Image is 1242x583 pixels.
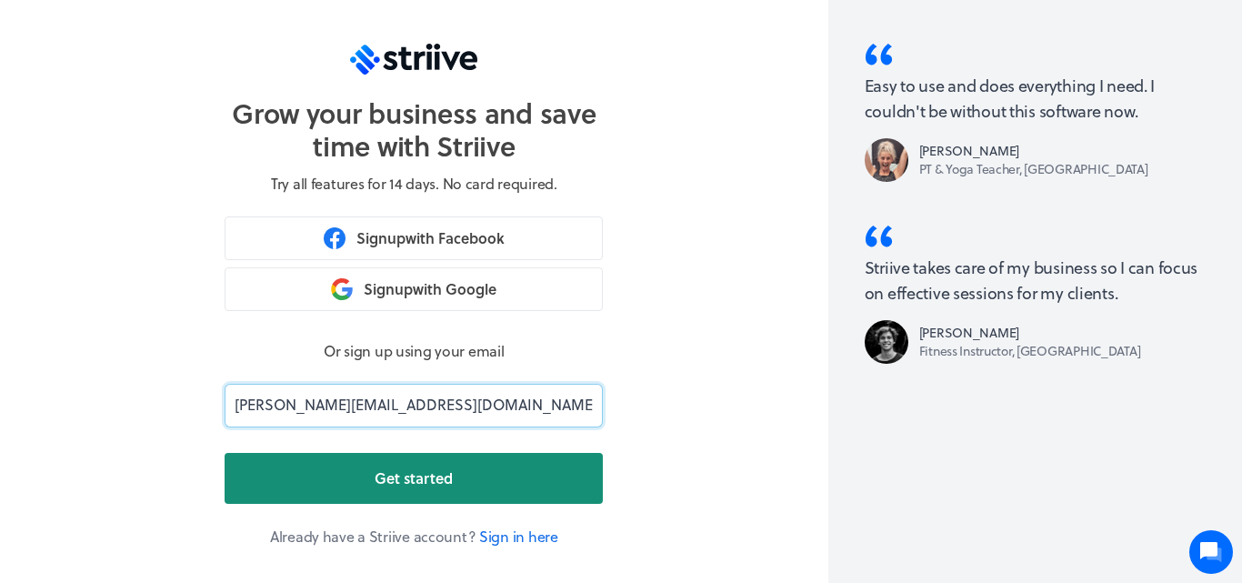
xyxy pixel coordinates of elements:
h2: We're here to help. Ask us anything! [27,121,336,179]
input: Enter your email to continue... [225,384,603,427]
button: Signupwith Facebook [225,216,603,260]
p: Try all features for 14 days. No card required. [271,173,557,195]
a: Sign in here [479,526,558,547]
p: Already have a Striive account? [225,526,603,548]
h1: Grow your business and save time with Striive [225,96,603,162]
h1: Hi [27,88,336,117]
div: [PERSON_NAME] [919,142,1148,160]
span: Get started [375,467,453,489]
img: James - Fitness Instructor, Melbourne [865,320,908,364]
div: Fitness Instructor, [GEOGRAPHIC_DATA] [919,342,1141,360]
div: PT & Yoga Teacher, [GEOGRAPHIC_DATA] [919,160,1148,178]
p: Striive takes care of my business so I can focus on effective sessions for my clients. [865,255,1206,306]
button: New conversation [28,212,336,248]
p: Easy to use and does everything I need. I couldn't be without this software now. [865,73,1206,124]
p: Find an answer quickly [25,283,339,305]
div: [PERSON_NAME] [919,324,1141,342]
span: New conversation [117,223,218,237]
p: Or sign up using your email [225,340,603,362]
input: Search articles [53,313,325,349]
button: Signupwith Google [225,267,603,311]
img: Alex - PT & Yoga Teacher, Boston [865,138,908,182]
iframe: gist-messenger-bubble-iframe [1189,530,1233,574]
button: Get started [225,453,603,504]
img: logo-trans.svg [350,44,477,75]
